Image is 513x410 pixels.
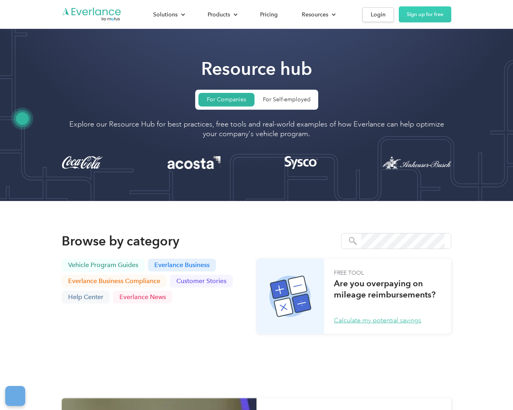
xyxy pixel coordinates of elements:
[62,291,110,303] a: Help center
[260,10,278,20] div: Pricing
[119,294,166,300] p: Everlance News
[62,259,145,271] a: Vehicle Program Guides
[154,262,210,268] p: Everlance business
[170,275,233,287] a: Customer stories
[302,10,328,20] div: Resources
[201,58,312,80] h1: Resource hub
[252,8,286,22] a: Pricing
[68,294,103,300] p: Help center
[62,7,122,22] a: Go to homepage
[334,316,421,324] a: Calculate my potential savings
[62,233,179,249] h2: Browse by category
[371,10,386,20] div: Login
[145,8,192,22] div: Solutions
[399,6,451,22] a: Sign up for free
[334,278,442,300] h3: Are you overpaying on mileage reimbursements?
[62,119,451,139] p: Explore our Resource Hub for best practices, free tools and real-world examples of how Everlance ...
[341,233,451,249] form: query
[200,8,244,22] div: Products
[176,278,226,284] p: Customer stories
[113,291,172,303] a: Everlance News
[153,10,178,20] div: Solutions
[208,10,230,20] div: Products
[62,275,167,287] a: Everlance business compliance
[148,259,216,271] a: Everlance business
[294,8,342,22] div: Resources
[362,7,394,22] a: Login
[334,268,442,278] p: FREE TOOL
[68,262,138,268] p: Vehicle Program Guides
[68,278,160,284] p: Everlance business compliance
[198,93,255,107] a: For Companies
[259,93,315,107] a: For Self-employed
[5,386,25,406] button: Cookies Settings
